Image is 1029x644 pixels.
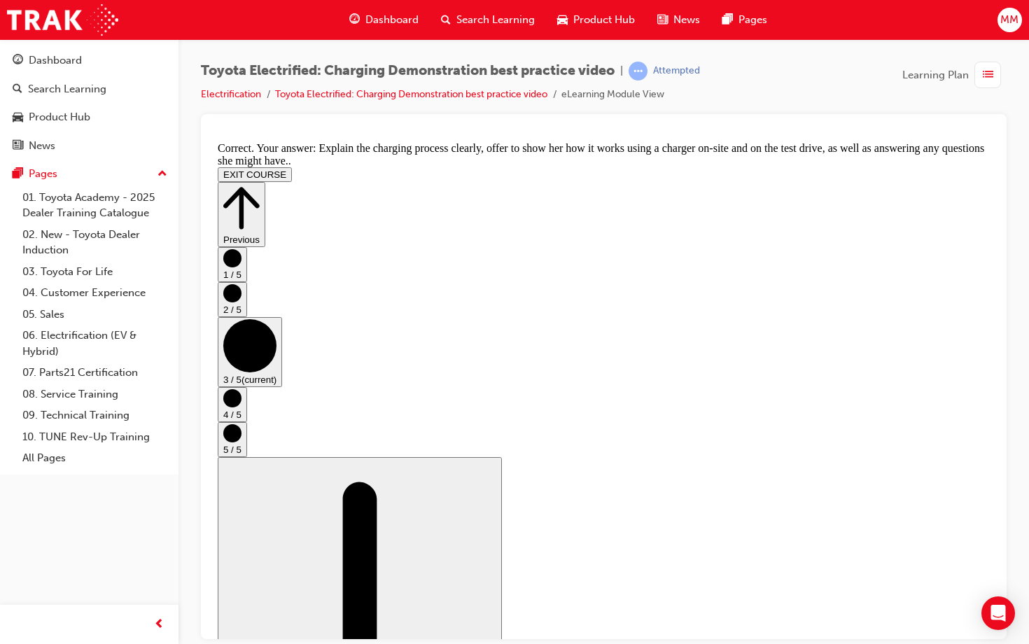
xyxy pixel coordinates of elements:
button: Previous [6,45,53,111]
span: search-icon [13,83,22,96]
button: Learning Plan [902,62,1007,88]
div: Product Hub [29,109,90,125]
span: up-icon [157,165,167,183]
span: 5 / 5 [11,308,29,318]
span: car-icon [557,11,568,29]
a: 10. TUNE Rev-Up Training [17,426,173,448]
span: 2 / 5 [11,168,29,178]
span: Dashboard [365,12,419,28]
a: 05. Sales [17,304,173,325]
div: Attempted [653,64,700,78]
a: Dashboard [6,48,173,73]
span: 1 / 5 [11,133,29,143]
span: Pages [738,12,767,28]
span: pages-icon [722,11,733,29]
a: search-iconSearch Learning [430,6,546,34]
li: eLearning Module View [561,87,664,103]
a: pages-iconPages [711,6,778,34]
a: 09. Technical Training [17,405,173,426]
a: car-iconProduct Hub [546,6,646,34]
a: 01. Toyota Academy - 2025 Dealer Training Catalogue [17,187,173,224]
span: guage-icon [349,11,360,29]
span: car-icon [13,111,23,124]
span: MM [1000,12,1018,28]
button: DashboardSearch LearningProduct HubNews [6,45,173,161]
button: Pages [6,161,173,187]
div: Open Intercom Messenger [981,596,1015,630]
div: News [29,138,55,154]
span: pages-icon [13,168,23,181]
a: All Pages [17,447,173,469]
a: 06. Electrification (EV & Hybrid) [17,325,173,362]
span: Learning Plan [902,67,969,83]
img: Trak [7,4,118,36]
span: News [673,12,700,28]
span: 4 / 5 [11,273,29,283]
a: Toyota Electrified: Charging Demonstration best practice video [275,88,547,100]
span: guage-icon [13,55,23,67]
span: search-icon [441,11,451,29]
a: Product Hub [6,104,173,130]
span: Previous [11,98,48,108]
a: 03. Toyota For Life [17,261,173,283]
span: Search Learning [456,12,535,28]
button: 3 / 5(current) [6,181,70,251]
a: Electrification [201,88,261,100]
button: 1 / 5 [6,111,35,146]
span: news-icon [657,11,668,29]
button: 2 / 5 [6,146,35,181]
div: Search Learning [28,81,106,97]
span: prev-icon [154,616,164,633]
span: Toyota Electrified: Charging Demonstration best practice video [201,63,615,79]
button: 4 / 5 [6,251,35,286]
span: news-icon [13,140,23,153]
div: Correct. Your answer: Explain the charging process clearly, offer to show her how it works using ... [6,6,778,31]
span: | [620,63,623,79]
span: (current) [29,238,64,248]
div: Dashboard [29,52,82,69]
a: 07. Parts21 Certification [17,362,173,384]
a: News [6,133,173,159]
a: guage-iconDashboard [338,6,430,34]
a: 04. Customer Experience [17,282,173,304]
a: 08. Service Training [17,384,173,405]
button: 5 / 5 [6,286,35,321]
a: 02. New - Toyota Dealer Induction [17,224,173,261]
span: Product Hub [573,12,635,28]
span: learningRecordVerb_ATTEMPT-icon [629,62,647,80]
a: news-iconNews [646,6,711,34]
div: Pages [29,166,57,182]
button: EXIT COURSE [6,31,80,45]
span: 3 / 5 [11,238,29,248]
button: MM [997,8,1022,32]
a: Search Learning [6,76,173,102]
span: list-icon [983,66,993,84]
